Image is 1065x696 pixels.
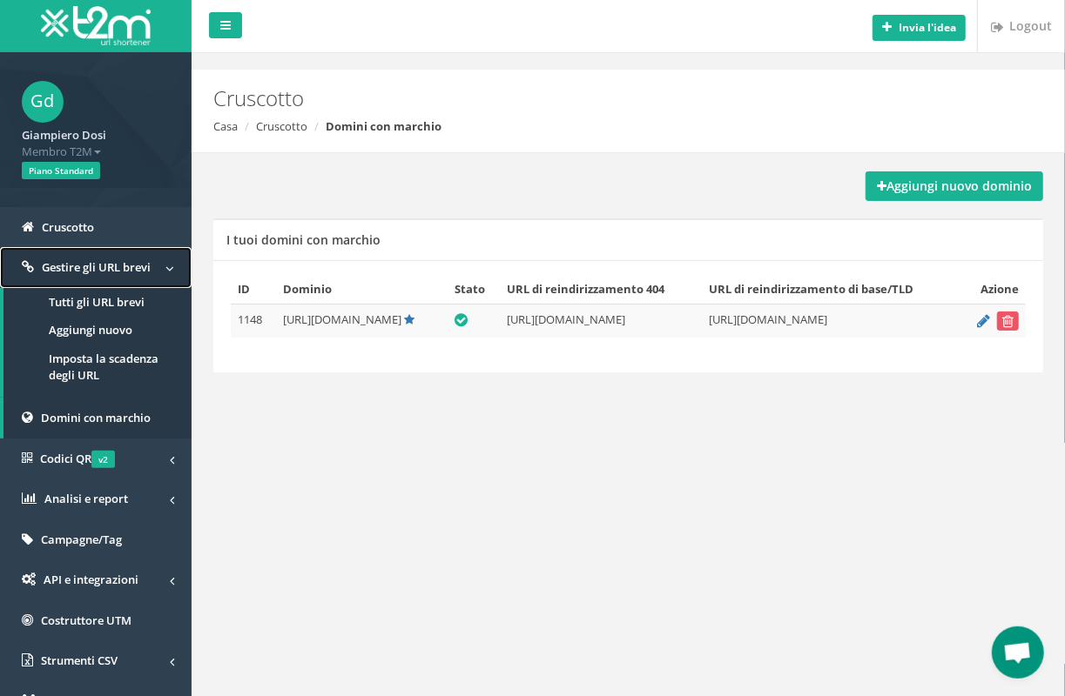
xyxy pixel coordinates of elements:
strong: Giampiero Dosi [22,127,106,143]
span: Campagne/Tag [41,532,122,547]
span: Strumenti CSV [41,652,118,668]
a: Giampiero Dosi Membro T2M [22,123,170,159]
td: 1148 [231,304,276,338]
td: [URL][DOMAIN_NAME] [500,304,702,338]
th: Azione [960,274,1026,304]
th: Stato [448,274,500,304]
span: Cruscotto [42,219,94,235]
a: Aggiungi nuovo [3,316,192,345]
th: URL di reindirizzamento 404 [500,274,702,304]
a: Tutti gli URL brevi [3,288,192,317]
td: [URL][DOMAIN_NAME] [702,304,960,338]
span: Gd [22,81,64,123]
th: ID [231,274,276,304]
span: v2 [91,451,115,468]
span: [URL][DOMAIN_NAME] [283,311,401,327]
span: Analisi e report [44,491,128,506]
h2: Cruscotto [213,87,900,110]
a: Default [404,311,415,327]
a: Imposta la scadenza degli URL [3,345,192,389]
font: Membro T2M [22,144,92,159]
span: API e integrazioni [44,572,138,587]
img: T2M [41,6,151,45]
th: URL di reindirizzamento di base/TLD [702,274,960,304]
a: Aggiungi nuovo dominio [866,171,1043,201]
div: Apri la chat [992,626,1044,679]
span: Costruttore UTM [41,612,131,628]
span: Domini con marchio [41,410,151,425]
th: Dominio [276,274,448,304]
span: Gestire gli URL brevi [42,259,151,275]
h5: I tuoi domini con marchio [226,233,381,246]
a: Casa [213,118,238,134]
span: Piano Standard [22,162,100,179]
button: Invia l'idea [873,15,966,41]
strong: Domini con marchio [326,118,442,134]
b: Invia l'idea [899,20,956,35]
font: Aggiungi nuovo dominio [886,177,1032,194]
a: Cruscotto [256,118,307,134]
span: Codici QR [40,451,115,466]
font: Logout [1009,17,1052,34]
